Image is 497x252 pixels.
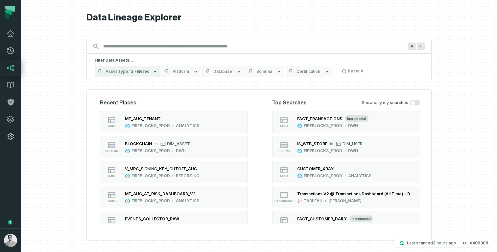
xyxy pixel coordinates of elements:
[408,42,416,50] span: Press ⌘ + K to focus the search bar
[86,12,432,23] h1: Data Lineage Explorer
[7,219,13,225] div: Tooltip anchor
[470,241,488,245] h4: e406308
[433,240,456,245] relative-time: Sep 30, 2025, 12:01 PM GMT+3
[417,42,425,50] span: Press ⌘ + K to focus the search bar
[4,234,17,247] img: avatar of Roy Tzuberi
[395,239,492,247] button: Last scanned[DATE] 12:01:18 PMe406308
[407,240,456,246] p: Last scanned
